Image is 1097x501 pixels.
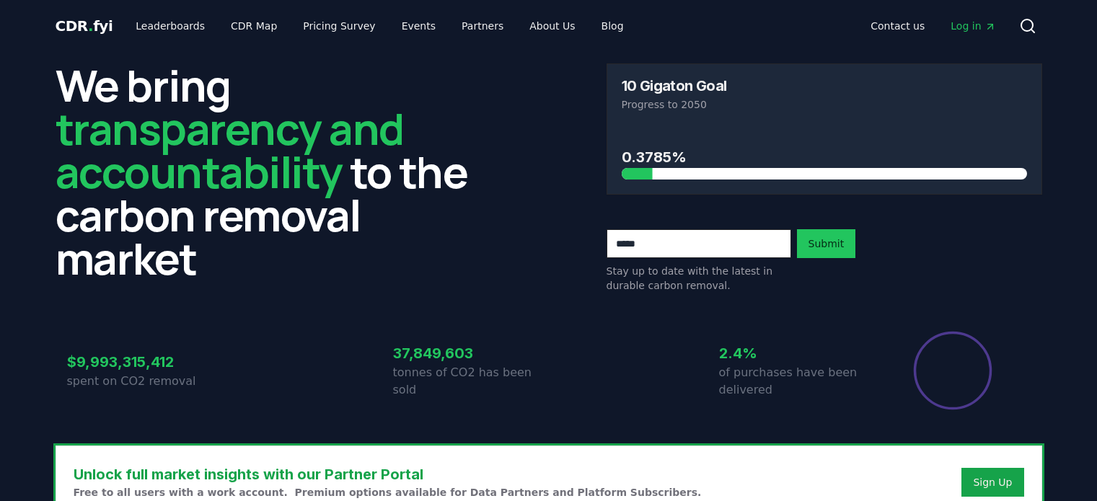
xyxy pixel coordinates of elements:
[56,17,113,35] span: CDR fyi
[518,13,586,39] a: About Us
[912,330,993,411] div: Percentage of sales delivered
[74,485,702,500] p: Free to all users with a work account. Premium options available for Data Partners and Platform S...
[124,13,635,39] nav: Main
[622,146,1027,168] h3: 0.3785%
[124,13,216,39] a: Leaderboards
[88,17,93,35] span: .
[67,351,223,373] h3: $9,993,315,412
[622,97,1027,112] p: Progress to 2050
[67,373,223,390] p: spent on CO2 removal
[74,464,702,485] h3: Unlock full market insights with our Partner Portal
[973,475,1012,489] a: Sign Up
[859,13,1007,39] nav: Main
[450,13,515,39] a: Partners
[390,13,447,39] a: Events
[291,13,387,39] a: Pricing Survey
[219,13,288,39] a: CDR Map
[590,13,635,39] a: Blog
[56,16,113,36] a: CDR.fyi
[607,264,791,293] p: Stay up to date with the latest in durable carbon removal.
[961,468,1023,497] button: Sign Up
[859,13,936,39] a: Contact us
[56,99,404,201] span: transparency and accountability
[393,364,549,399] p: tonnes of CO2 has been sold
[719,364,875,399] p: of purchases have been delivered
[797,229,856,258] button: Submit
[393,342,549,364] h3: 37,849,603
[951,19,995,33] span: Log in
[939,13,1007,39] a: Log in
[719,342,875,364] h3: 2.4%
[622,79,727,93] h3: 10 Gigaton Goal
[56,63,491,280] h2: We bring to the carbon removal market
